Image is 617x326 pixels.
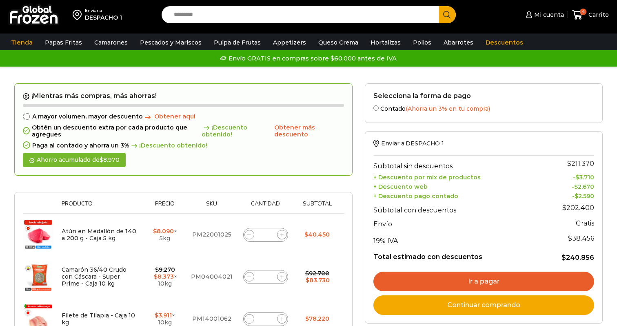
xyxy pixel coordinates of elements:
th: Cantidad [237,201,295,213]
td: PM04004021 [187,256,237,298]
img: address-field-icon.svg [73,8,85,22]
a: Camarones [90,35,132,50]
a: Obtener aqui [143,113,195,120]
bdi: 240.856 [562,254,594,261]
a: Pulpa de Frutas [210,35,265,50]
span: Mi cuenta [532,11,564,19]
span: $ [100,156,103,163]
span: $ [575,174,579,181]
span: $ [562,254,566,261]
span: $ [567,160,571,167]
a: Tienda [7,35,37,50]
input: Contado(Ahorra un 3% en tu compra) [373,105,379,111]
span: 4 [580,9,586,15]
div: Obtén un descuento extra por cada producto que agregues [23,124,344,138]
td: × 5kg [143,214,187,256]
a: 4 Carrito [572,5,609,25]
bdi: 2.670 [574,183,594,190]
a: Obtener más descuento [274,124,344,138]
strong: Gratis [576,219,594,227]
span: (Ahorra un 3% en tu compra) [406,105,490,112]
th: Precio [143,201,187,213]
td: - [538,181,594,190]
a: Pollos [409,35,435,50]
button: Search button [439,6,456,23]
a: Continuar comprando [373,295,594,315]
span: $ [562,204,566,212]
bdi: 8.090 [153,228,174,235]
a: Pescados y Mariscos [136,35,206,50]
a: Mi cuenta [524,7,564,23]
bdi: 40.450 [304,231,330,238]
label: Contado [373,104,594,112]
th: + Descuento por mix de productos [373,172,539,181]
span: $ [153,228,157,235]
th: Subtotal [295,201,340,213]
span: Enviar a DESPACHO 1 [381,140,444,147]
a: Enviar a DESPACHO 1 [373,140,444,147]
th: + Descuento web [373,181,539,190]
bdi: 8.373 [154,273,174,280]
td: - [538,190,594,200]
bdi: 83.730 [306,277,330,284]
span: $ [568,234,572,242]
a: Papas Fritas [41,35,86,50]
span: $ [155,312,158,319]
span: ¡Descuento obtenido! [129,142,207,149]
a: Atún en Medallón de 140 a 200 g - Caja 5 kg [62,228,136,242]
span: $ [154,273,158,280]
td: × 10kg [143,256,187,298]
input: Product quantity [260,271,271,283]
span: $ [304,231,308,238]
a: Filete de Tilapia - Caja 10 kg [62,312,135,326]
h2: ¡Mientras más compras, más ahorras! [23,92,344,100]
th: Envío [373,216,539,230]
td: - [538,172,594,181]
span: ¡Descuento obtenido! [202,124,273,138]
h2: Selecciona la forma de pago [373,92,594,100]
td: PM22001025 [187,214,237,256]
div: A mayor volumen, mayor descuento [23,113,344,120]
span: $ [575,192,578,200]
a: Queso Crema [314,35,362,50]
div: Enviar a [85,8,122,13]
span: Carrito [586,11,609,19]
th: + Descuento pago contado [373,190,539,200]
span: 38.456 [568,234,594,242]
bdi: 3.911 [155,312,172,319]
bdi: 9.270 [155,266,175,273]
th: Subtotal sin descuentos [373,156,539,172]
a: Ir a pagar [373,272,594,291]
a: Descuentos [482,35,527,50]
div: DESPACHO 1 [85,13,122,22]
span: Obtener más descuento [274,124,315,138]
span: $ [305,315,309,322]
th: Total estimado con descuentos [373,247,539,262]
th: 19% IVA [373,230,539,247]
input: Product quantity [260,229,271,241]
bdi: 2.590 [575,192,594,200]
span: $ [574,183,578,190]
div: Paga al contado y ahorra un 3% [23,142,344,149]
a: Abarrotes [439,35,477,50]
bdi: 78.220 [305,315,329,322]
th: Sku [187,201,237,213]
span: $ [155,266,159,273]
input: Product quantity [260,313,271,325]
bdi: 92.700 [305,270,329,277]
div: Ahorro acumulado de [23,153,126,167]
span: $ [305,270,309,277]
bdi: 8.970 [100,156,120,163]
bdi: 202.400 [562,204,594,212]
a: Camarón 36/40 Crudo con Cáscara - Super Prime - Caja 10 kg [62,266,127,287]
th: Producto [58,201,143,213]
a: Appetizers [269,35,310,50]
th: Subtotal con descuentos [373,200,539,216]
a: Hortalizas [366,35,405,50]
span: $ [306,277,309,284]
span: Obtener aqui [154,113,195,120]
bdi: 211.370 [567,160,594,167]
bdi: 3.710 [575,174,594,181]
